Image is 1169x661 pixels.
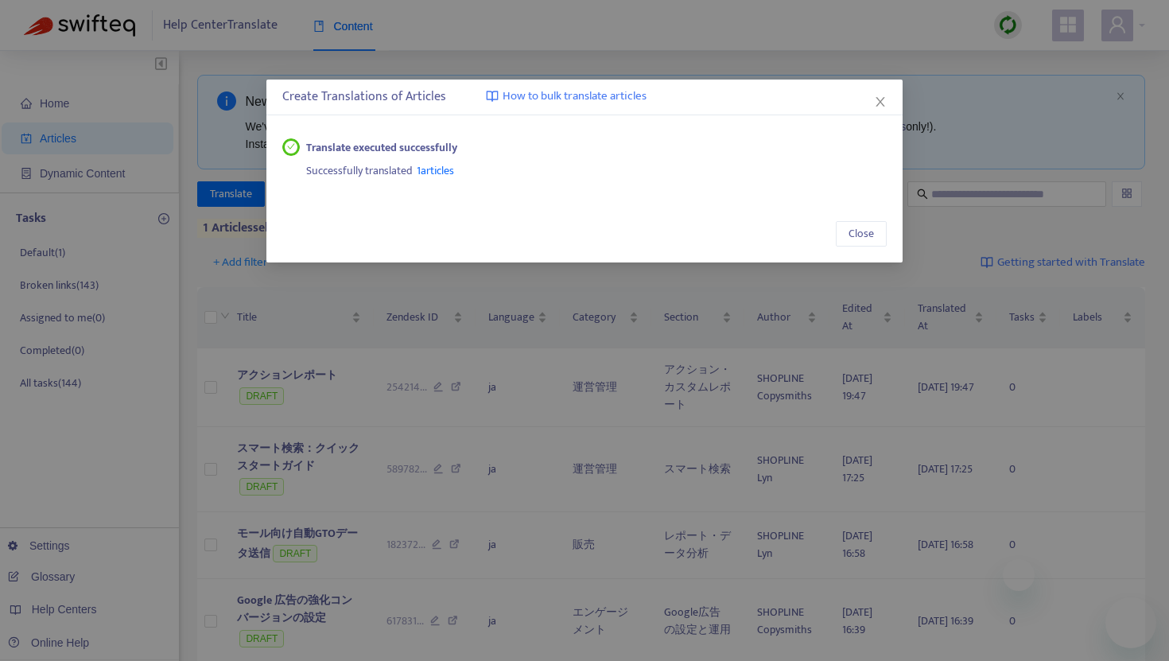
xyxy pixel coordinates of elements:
img: image-link [486,90,499,103]
div: Successfully translated [306,157,887,181]
span: 1 articles [417,161,454,180]
span: check [287,142,296,151]
strong: Translate executed successfully [306,139,457,157]
button: Close [872,93,889,111]
span: Close [849,225,874,243]
iframe: メッセージを閉じる [1003,559,1035,591]
iframe: メッセージングウィンドウを開くボタン [1105,597,1156,648]
a: How to bulk translate articles [486,87,647,106]
span: close [874,95,887,108]
div: Create Translations of Articles [282,87,887,107]
span: How to bulk translate articles [503,87,647,106]
button: Close [836,221,887,247]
